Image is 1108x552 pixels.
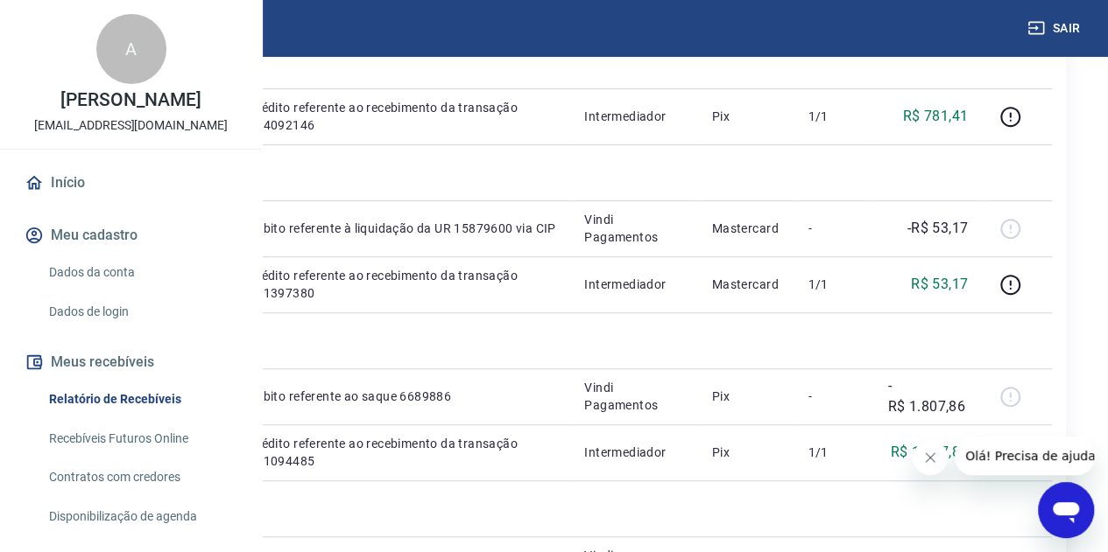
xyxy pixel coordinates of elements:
span: Olá! Precisa de ajuda? [11,12,147,26]
p: Intermediador [584,108,683,125]
p: R$ 53,17 [911,274,968,295]
a: Relatório de Recebíveis [42,381,241,417]
a: Recebíveis Futuros Online [42,421,241,457]
button: Meu cadastro [21,216,241,255]
p: Pix [712,108,780,125]
p: Débito referente à liquidação da UR 15879600 via CIP [249,220,556,237]
a: Dados da conta [42,255,241,290]
p: 1/1 [808,444,859,461]
p: Vindi Pagamentos [584,211,683,246]
p: 1/1 [808,108,859,125]
a: Contratos com credores [42,459,241,495]
p: Mastercard [712,220,780,237]
p: Pix [712,388,780,405]
p: Intermediador [584,444,683,461]
p: -R$ 1.807,86 [887,375,968,417]
button: Meus recebíveis [21,343,241,381]
div: A [96,14,166,84]
p: -R$ 53,17 [907,218,969,239]
p: R$ 781,41 [903,106,969,127]
p: Débito referente ao saque 6689886 [249,388,556,405]
a: Dados de login [42,294,241,330]
p: [PERSON_NAME] [60,91,201,109]
iframe: Fechar mensagem [913,440,948,475]
a: Disponibilização de agenda [42,499,241,535]
p: Intermediador [584,276,683,293]
p: Crédito referente ao recebimento da transação 221397380 [249,267,556,302]
p: [EMAIL_ADDRESS][DOMAIN_NAME] [34,116,228,135]
iframe: Mensagem da empresa [955,437,1094,475]
p: Crédito referente ao recebimento da transação 224092146 [249,99,556,134]
p: R$ 1.807,86 [891,442,968,463]
p: Crédito referente ao recebimento da transação 221094485 [249,435,556,470]
p: - [808,220,859,237]
p: 1/1 [808,276,859,293]
p: Mastercard [712,276,780,293]
p: - [808,388,859,405]
button: Sair [1024,12,1087,45]
a: Início [21,164,241,202]
iframe: Botão para abrir a janela de mensagens [1038,482,1094,538]
p: Vindi Pagamentos [584,379,683,414]
p: Pix [712,444,780,461]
